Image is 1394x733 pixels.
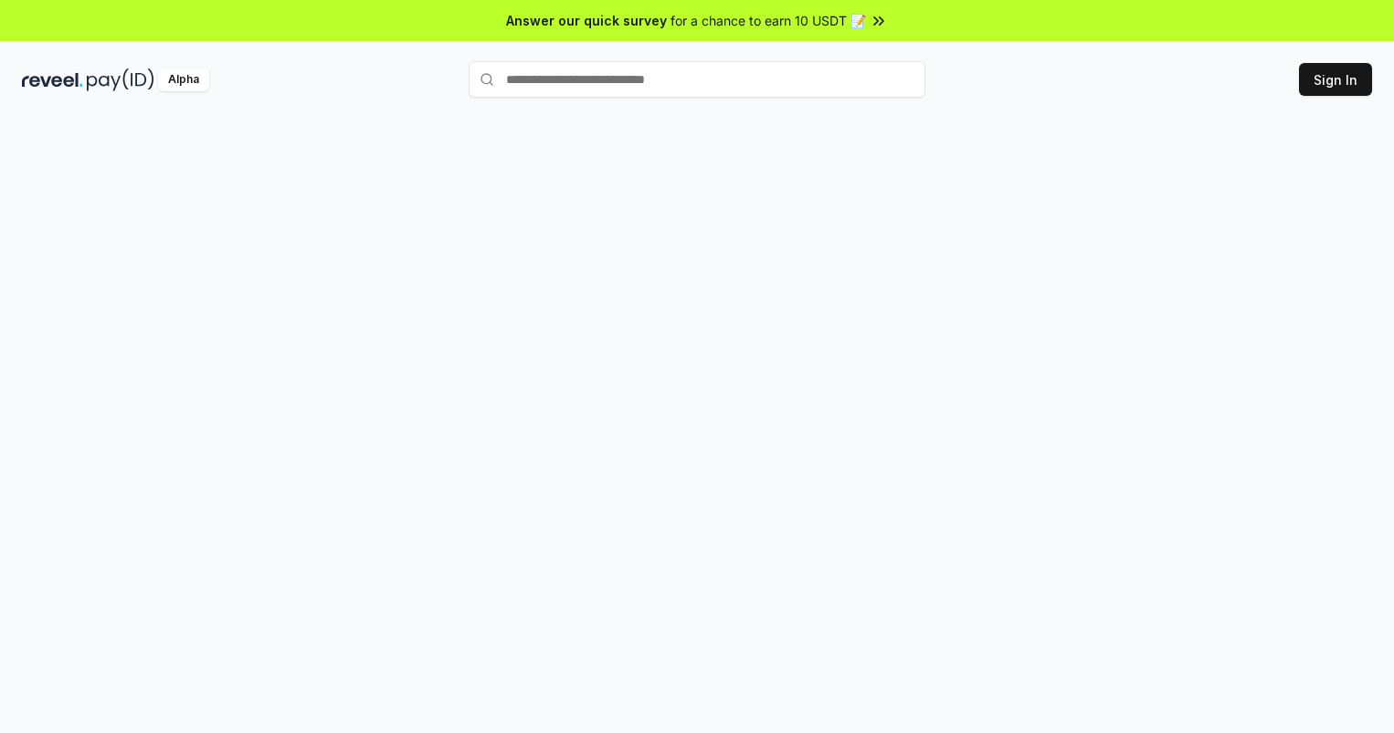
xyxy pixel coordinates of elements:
img: reveel_dark [22,68,83,91]
button: Sign In [1299,63,1372,96]
div: Alpha [158,68,209,91]
img: pay_id [87,68,154,91]
span: for a chance to earn 10 USDT 📝 [671,11,866,30]
span: Answer our quick survey [506,11,667,30]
